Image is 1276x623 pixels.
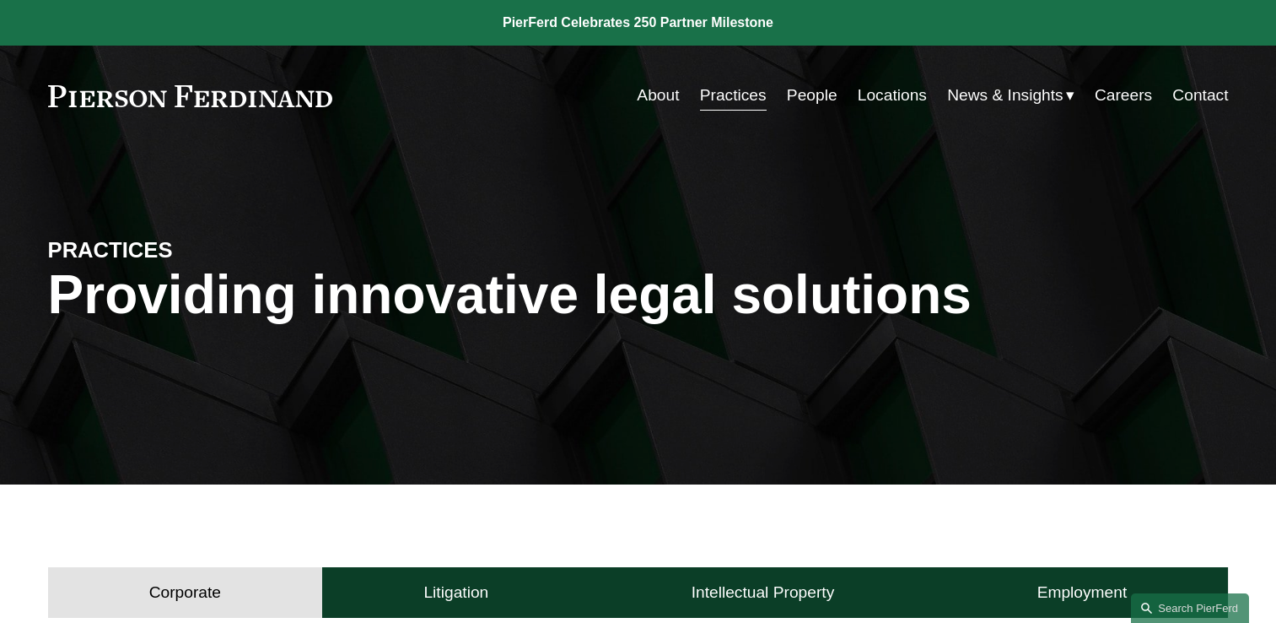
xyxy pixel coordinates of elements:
[692,582,835,603] h4: Intellectual Property
[48,236,343,263] h4: PRACTICES
[1172,79,1228,111] a: Contact
[637,79,679,111] a: About
[700,79,767,111] a: Practices
[787,79,837,111] a: People
[423,582,488,603] h4: Litigation
[947,79,1074,111] a: folder dropdown
[947,81,1063,111] span: News & Insights
[48,264,1229,326] h1: Providing innovative legal solutions
[1131,593,1249,623] a: Search this site
[1095,79,1152,111] a: Careers
[1037,582,1128,603] h4: Employment
[858,79,927,111] a: Locations
[149,582,221,603] h4: Corporate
